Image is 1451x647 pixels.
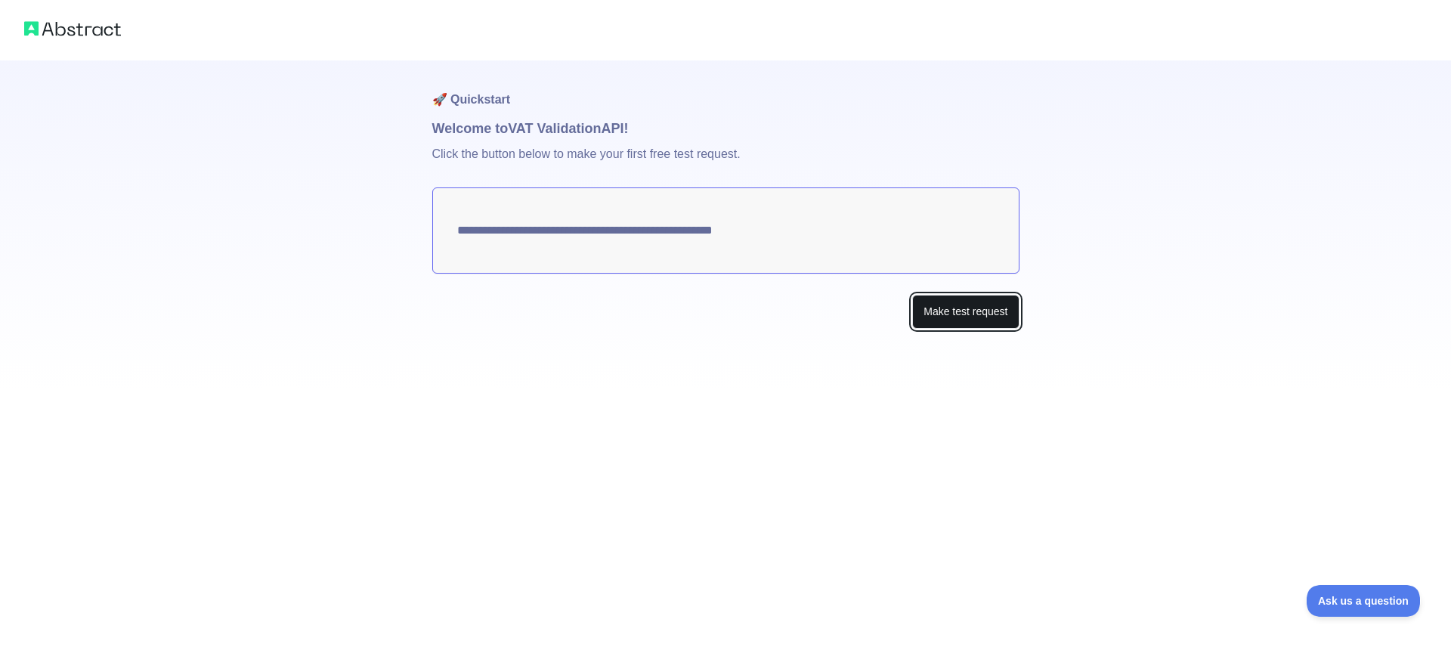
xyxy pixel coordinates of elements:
iframe: Toggle Customer Support [1307,585,1421,617]
p: Click the button below to make your first free test request. [432,139,1019,187]
button: Make test request [912,295,1019,329]
img: Abstract logo [24,18,121,39]
h1: Welcome to VAT Validation API! [432,118,1019,139]
h1: 🚀 Quickstart [432,60,1019,118]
